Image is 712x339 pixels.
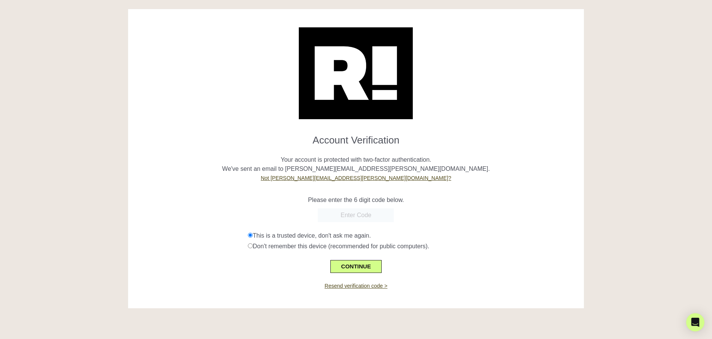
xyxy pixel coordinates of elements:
img: Retention.com [299,27,413,119]
button: CONTINUE [330,260,381,273]
div: This is a trusted device, don't ask me again. [248,231,578,240]
a: Resend verification code > [325,283,387,289]
p: Please enter the 6 digit code below. [134,196,578,205]
div: Open Intercom Messenger [686,313,704,331]
h1: Account Verification [134,128,578,146]
div: Don't remember this device (recommended for public computers). [248,242,578,251]
input: Enter Code [318,208,394,222]
p: Your account is protected with two-factor authentication. We've sent an email to [PERSON_NAME][EM... [134,146,578,183]
a: Not [PERSON_NAME][EMAIL_ADDRESS][PERSON_NAME][DOMAIN_NAME]? [261,175,451,181]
